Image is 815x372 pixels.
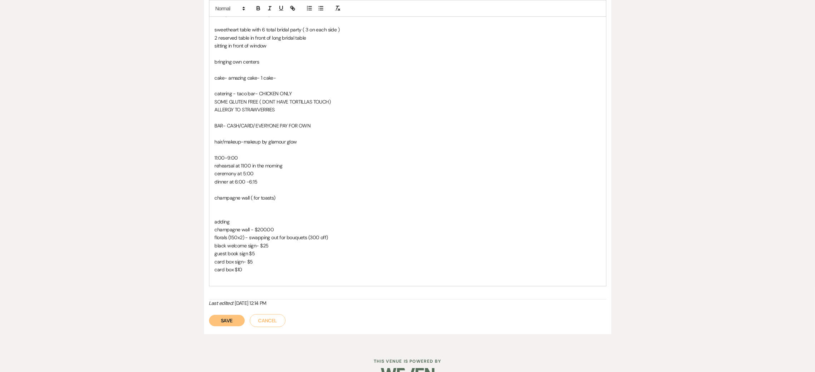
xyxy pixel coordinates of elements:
p: rehearsal at 11:00 in the morning [215,162,601,170]
p: ALLERGY TO STRAWVERRIES [215,106,601,114]
p: 2 reserved table in front of long bridal table [215,34,601,42]
p: catering - taco bar- CHICKEN ONLY [215,90,601,97]
p: bringing own centers [215,58,601,66]
p: BAR- CASH/CARD/ EVERYONE PAY FOR OWN [215,122,601,130]
p: SOME GLUTEN FREE ( DONT HAVE TORTILLAS TOUCH) [215,98,601,106]
p: sitting in front of window [215,42,601,50]
p: sweetheart table with 6 total bridal party ( 3 on each side ) [215,26,601,34]
p: florals (150x2) - swapping out for bouquets (300 off) [215,233,601,241]
p: card box $10 [215,266,601,273]
p: hair/makeup-makeup by glamour glow [215,138,601,146]
p: card box sign- $5 [215,258,601,266]
p: adding [215,218,601,226]
p: dinner at 6:00 -6:15 [215,178,601,186]
p: champagne wall - $200.00 [215,226,601,233]
div: [DATE] 12:14 PM [209,300,606,307]
p: ceremony at 5:00 [215,170,601,177]
p: black welcome sign- $25 [215,242,601,250]
p: champagne wall ( for toasts) [215,194,601,202]
button: Save [209,315,245,326]
p: guest book sign $5 [215,250,601,257]
button: Cancel [250,314,285,327]
i: Last edited: [209,300,234,306]
p: cake- amazing cake- 1 cake- [215,74,601,82]
p: 11:00-9:00 [215,154,601,162]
